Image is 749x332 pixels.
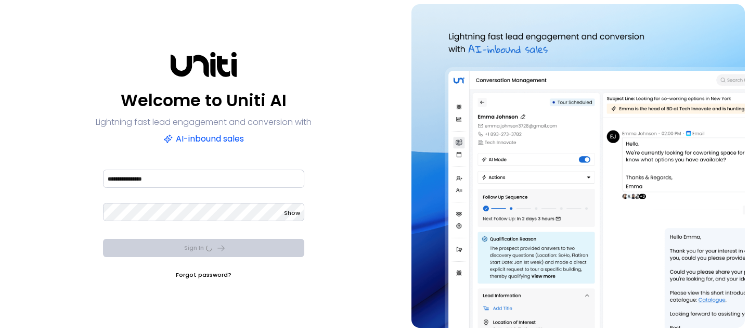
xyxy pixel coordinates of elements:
p: Welcome to Uniti AI [121,88,287,113]
p: AI-inbound sales [163,132,244,146]
a: Forgot password? [176,270,231,280]
span: Show [284,209,300,217]
button: Show [284,208,300,218]
img: auth-hero.png [411,4,745,328]
p: Lightning fast lead engagement and conversion with [96,115,312,130]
